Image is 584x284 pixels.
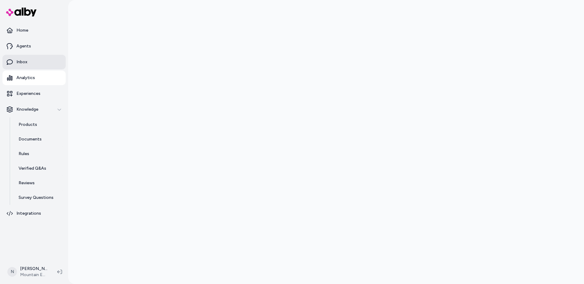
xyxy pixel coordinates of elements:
p: [PERSON_NAME] [20,266,47,272]
p: Survey Questions [19,195,54,201]
p: Reviews [19,180,35,186]
a: Integrations [2,206,66,221]
p: Documents [19,136,42,142]
a: Survey Questions [12,190,66,205]
p: Agents [16,43,31,49]
p: Inbox [16,59,27,65]
a: Analytics [2,71,66,85]
a: Verified Q&As [12,161,66,176]
p: Analytics [16,75,35,81]
a: Experiences [2,86,66,101]
a: Home [2,23,66,38]
p: Verified Q&As [19,165,46,171]
a: Agents [2,39,66,54]
button: N[PERSON_NAME]Mountain Equipment Company [4,262,52,282]
p: Experiences [16,91,40,97]
p: Integrations [16,210,41,216]
p: Rules [19,151,29,157]
img: alby Logo [6,8,36,16]
span: N [7,267,17,277]
a: Rules [12,147,66,161]
span: Mountain Equipment Company [20,272,47,278]
p: Home [16,27,28,33]
a: Documents [12,132,66,147]
button: Knowledge [2,102,66,117]
a: Products [12,117,66,132]
a: Reviews [12,176,66,190]
p: Knowledge [16,106,38,113]
p: Products [19,122,37,128]
a: Inbox [2,55,66,69]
